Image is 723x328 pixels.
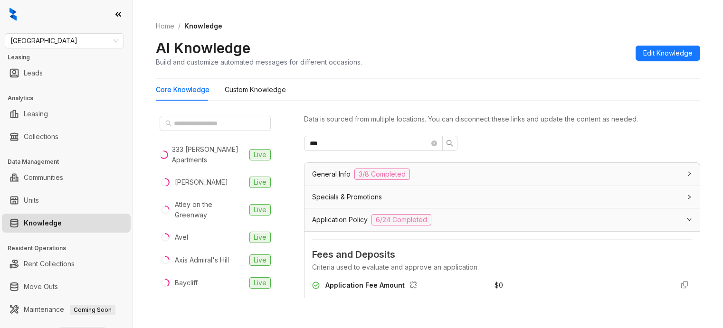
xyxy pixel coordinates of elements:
[24,191,39,210] a: Units
[175,177,228,187] div: [PERSON_NAME]
[70,305,115,315] span: Coming Soon
[24,254,75,273] a: Rent Collections
[495,280,503,291] div: $ 0
[175,278,198,288] div: Baycliff
[312,192,382,202] span: Specials & Promotions
[8,244,133,253] h3: Resident Operations
[24,168,63,187] a: Communities
[10,8,17,21] img: logo
[175,232,188,243] div: Avel
[249,254,271,266] span: Live
[24,127,58,146] a: Collections
[24,104,48,123] a: Leasing
[184,22,222,30] span: Knowledge
[2,168,131,187] li: Communities
[354,169,410,180] span: 3/8 Completed
[325,280,421,292] div: Application Fee Amount
[446,140,454,147] span: search
[165,120,172,127] span: search
[249,149,271,160] span: Live
[2,254,131,273] li: Rent Collections
[686,171,692,177] span: collapsed
[154,21,176,31] a: Home
[225,84,286,95] div: Custom Knowledge
[2,127,131,146] li: Collections
[2,191,131,210] li: Units
[686,194,692,200] span: collapsed
[2,300,131,319] li: Maintenance
[312,247,692,262] span: Fees and Deposits
[304,186,700,208] div: Specials & Promotions
[156,84,209,95] div: Core Knowledge
[8,53,133,62] h3: Leasing
[24,214,62,233] a: Knowledge
[249,204,271,216] span: Live
[431,141,437,146] span: close-circle
[2,104,131,123] li: Leasing
[8,158,133,166] h3: Data Management
[304,114,700,124] div: Data is sourced from multiple locations. You can disconnect these links and update the content as...
[172,144,246,165] div: 333 [PERSON_NAME] Apartments
[643,48,693,58] span: Edit Knowledge
[175,199,246,220] div: Atley on the Greenway
[2,277,131,296] li: Move Outs
[304,208,700,231] div: Application Policy6/24 Completed
[156,39,250,57] h2: AI Knowledge
[2,64,131,83] li: Leads
[24,64,43,83] a: Leads
[312,262,692,272] div: Criteria used to evaluate and approve an application.
[178,21,181,31] li: /
[304,163,700,186] div: General Info3/8 Completed
[636,46,700,61] button: Edit Knowledge
[371,214,431,225] span: 6/24 Completed
[175,255,229,265] div: Axis Admiral's Hill
[312,169,351,179] span: General Info
[2,214,131,233] li: Knowledge
[249,177,271,188] span: Live
[249,232,271,243] span: Live
[10,34,118,48] span: Fairfield
[156,57,362,67] div: Build and customize automated messages for different occasions.
[686,216,692,222] span: expanded
[312,215,368,225] span: Application Policy
[249,277,271,289] span: Live
[24,277,58,296] a: Move Outs
[8,94,133,103] h3: Analytics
